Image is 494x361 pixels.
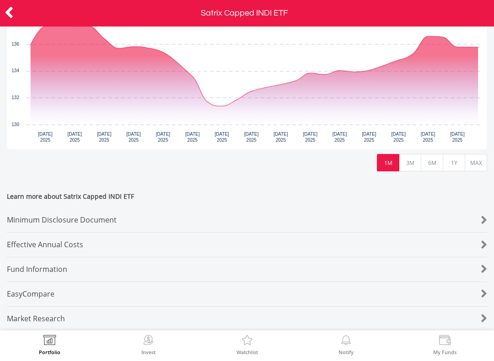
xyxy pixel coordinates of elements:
[156,132,171,143] text: [DATE] 2025
[126,132,141,143] text: [DATE] 2025
[240,335,254,348] img: Watchlist
[11,122,19,127] text: 130
[338,350,354,355] label: Notify
[236,350,258,355] label: Watchlist
[11,42,19,47] text: 136
[11,68,19,73] text: 134
[7,307,447,331] div: Market Research
[97,132,112,143] text: [DATE] 2025
[7,307,487,331] a: Market Research
[7,282,447,306] div: EasyCompare
[303,132,317,143] text: [DATE] 2025
[443,154,465,171] button: 1Y
[338,335,354,355] a: Notify
[7,208,487,233] a: Minimum Disclosure Document
[236,335,258,355] a: Watchlist
[141,335,156,348] img: Invest Now
[39,350,60,355] label: Portfolio
[11,95,19,100] text: 132
[433,350,456,355] label: My Funds
[362,132,376,143] text: [DATE] 2025
[333,132,347,143] text: [DATE] 2025
[399,154,421,171] button: 3M
[7,233,487,257] a: Effective Annual Costs
[38,132,53,143] text: [DATE] 2025
[43,335,57,348] img: View Portfolio
[438,335,452,348] img: View Funds
[215,132,229,143] text: [DATE] 2025
[450,132,465,143] text: [DATE] 2025
[391,132,406,143] text: [DATE] 2025
[433,335,456,355] a: My Funds
[339,335,353,348] img: View Notifications
[377,154,399,171] button: 1M
[7,208,447,232] div: Minimum Disclosure Document
[244,132,259,143] text: [DATE] 2025
[7,12,487,149] svg: Interactive chart
[7,257,487,282] a: Fund Information
[7,257,447,281] div: Fund Information
[421,154,443,171] button: 6M
[465,154,487,171] button: MAX
[141,335,156,355] a: Invest
[7,233,447,257] div: Effective Annual Costs
[7,12,487,149] div: Chart. Highcharts interactive chart.
[68,132,82,143] text: [DATE] 2025
[7,192,487,208] span: Learn more about Satrix Capped INDI ETF
[274,132,288,143] text: [DATE] 2025
[7,282,487,307] a: EasyCompare
[141,350,156,355] label: Invest
[39,335,60,355] a: Portfolio
[421,132,435,143] text: [DATE] 2025
[185,132,200,143] text: [DATE] 2025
